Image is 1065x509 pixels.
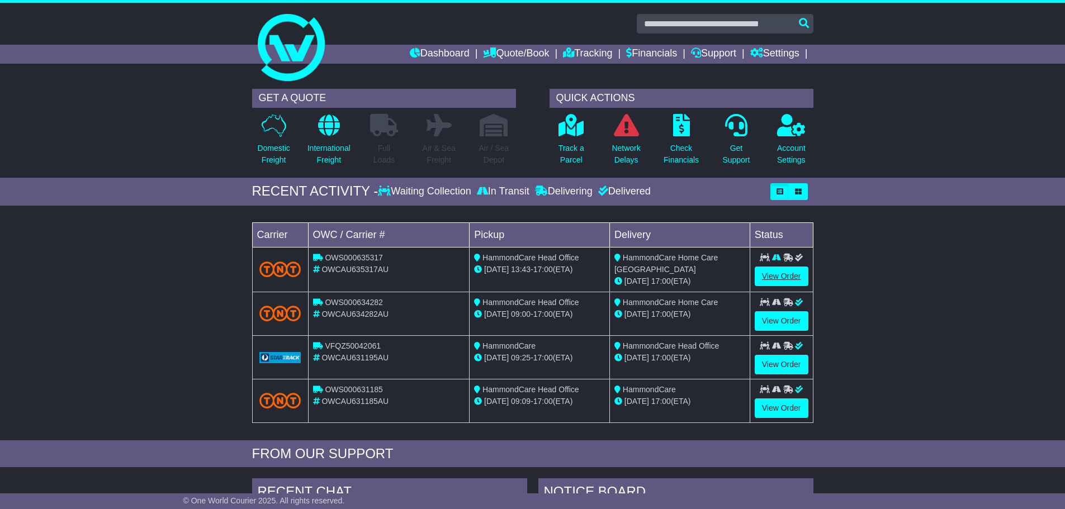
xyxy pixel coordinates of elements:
a: GetSupport [722,113,750,172]
div: (ETA) [614,275,745,287]
span: © One World Courier 2025. All rights reserved. [183,496,345,505]
span: HammondCare Head Office [482,253,579,262]
span: 17:00 [533,353,553,362]
div: Delivering [532,185,595,198]
span: [DATE] [624,353,649,362]
span: OWCAU631185AU [321,397,389,406]
span: [DATE] [624,397,649,406]
div: - (ETA) [474,396,605,407]
span: HammondCare Head Office [482,298,579,307]
td: OWC / Carrier # [308,222,470,247]
span: 13:43 [511,265,531,274]
a: View Order [755,398,808,418]
span: HammondCare Head Office [482,385,579,394]
div: In Transit [474,185,532,198]
a: Support [691,45,736,64]
td: Pickup [470,222,610,247]
p: Get Support [722,142,750,166]
span: OWS000631185 [325,385,383,394]
a: View Order [755,267,808,286]
a: Track aParcel [558,113,585,172]
p: International Freight [307,142,351,166]
p: Air / Sea Depot [479,142,509,166]
td: Carrier [252,222,308,247]
span: 17:00 [651,277,671,286]
img: TNT_Domestic.png [259,393,301,408]
span: 17:00 [651,397,671,406]
div: FROM OUR SUPPORT [252,446,813,462]
p: Full Loads [370,142,398,166]
span: OWS000634282 [325,298,383,307]
span: HammondCare Head Office [623,341,719,350]
span: 09:09 [511,397,531,406]
p: Domestic Freight [257,142,290,166]
a: Dashboard [410,45,470,64]
span: 17:00 [651,310,671,318]
span: VFQZ50042061 [325,341,381,350]
a: View Order [755,355,808,374]
span: OWS000635317 [325,253,383,262]
div: NOTICE BOARD [538,478,813,508]
span: 17:00 [533,397,553,406]
td: Status [750,222,813,247]
td: Delivery [609,222,750,247]
span: [DATE] [484,353,509,362]
span: 09:25 [511,353,531,362]
div: (ETA) [614,396,745,407]
span: HammondCare Home Care [623,298,718,307]
a: Financials [626,45,677,64]
div: QUICK ACTIONS [550,89,813,108]
div: - (ETA) [474,352,605,364]
span: [DATE] [484,397,509,406]
div: (ETA) [614,352,745,364]
div: (ETA) [614,308,745,320]
img: TNT_Domestic.png [259,261,301,277]
a: Settings [750,45,799,64]
a: AccountSettings [777,113,806,172]
div: RECENT CHAT [252,478,527,508]
p: Check Financials [664,142,699,166]
a: CheckFinancials [663,113,699,172]
span: HammondCare [482,341,536,350]
span: HammondCare Home Care [GEOGRAPHIC_DATA] [614,253,718,274]
div: GET A QUOTE [252,89,516,108]
a: Tracking [563,45,612,64]
img: GetCarrierServiceLogo [259,352,301,363]
p: Air & Sea Freight [423,142,456,166]
a: InternationalFreight [307,113,351,172]
span: [DATE] [484,265,509,274]
span: OWCAU635317AU [321,265,389,274]
span: 17:00 [533,265,553,274]
img: TNT_Domestic.png [259,306,301,321]
p: Track a Parcel [558,142,584,166]
span: OWCAU634282AU [321,310,389,318]
div: Waiting Collection [378,185,474,198]
span: HammondCare [623,385,676,394]
a: View Order [755,311,808,331]
p: Account Settings [777,142,806,166]
span: [DATE] [624,277,649,286]
div: RECENT ACTIVITY - [252,183,378,199]
p: Network Delays [612,142,640,166]
span: 17:00 [651,353,671,362]
span: OWCAU631195AU [321,353,389,362]
a: NetworkDelays [611,113,641,172]
div: - (ETA) [474,264,605,275]
div: Delivered [595,185,651,198]
span: [DATE] [624,310,649,318]
span: [DATE] [484,310,509,318]
span: 17:00 [533,310,553,318]
a: DomesticFreight [257,113,290,172]
span: 09:00 [511,310,531,318]
div: - (ETA) [474,308,605,320]
a: Quote/Book [483,45,549,64]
